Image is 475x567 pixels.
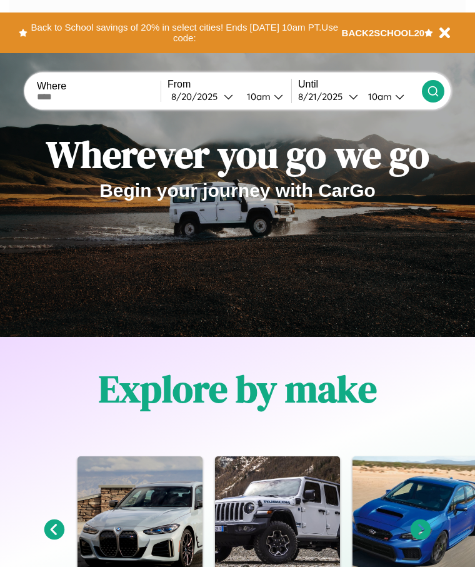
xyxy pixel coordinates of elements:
button: Back to School savings of 20% in select cities! Ends [DATE] 10am PT.Use code: [27,19,342,47]
b: BACK2SCHOOL20 [342,28,425,38]
div: 10am [362,91,395,103]
label: Until [298,79,422,90]
div: 8 / 20 / 2025 [171,91,224,103]
div: 8 / 21 / 2025 [298,91,349,103]
div: 10am [241,91,274,103]
button: 10am [237,90,291,103]
label: From [167,79,291,90]
label: Where [37,81,161,92]
button: 8/20/2025 [167,90,237,103]
button: 10am [358,90,422,103]
h1: Explore by make [99,363,377,414]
